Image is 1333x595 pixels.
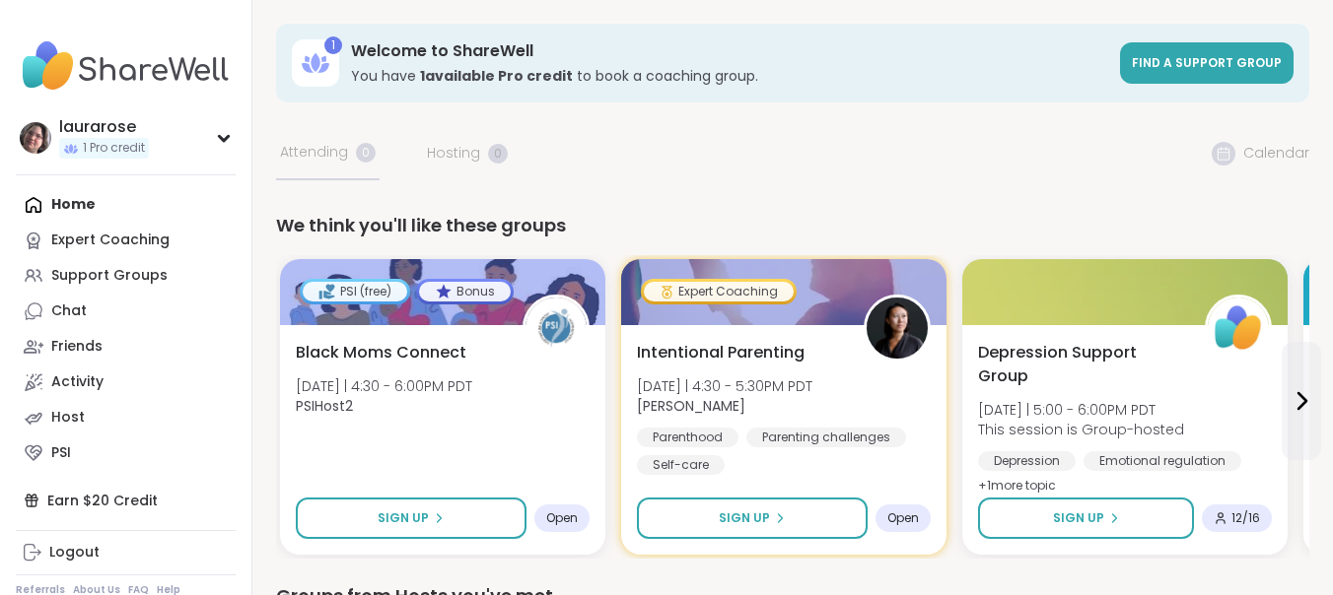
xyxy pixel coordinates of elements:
[59,116,149,138] div: laurarose
[746,428,906,447] div: Parenting challenges
[51,337,103,357] div: Friends
[420,66,573,86] b: 1 available Pro credit
[887,510,919,526] span: Open
[296,341,466,364] span: Black Moms Connect
[16,364,236,400] a: Activity
[296,396,353,416] b: PSIHost2
[303,282,407,301] div: PSI (free)
[51,301,87,321] div: Chat
[51,408,85,428] div: Host
[1120,42,1294,84] a: Find a support group
[16,329,236,364] a: Friends
[1053,509,1104,527] span: Sign Up
[16,32,236,100] img: ShareWell Nav Logo
[51,372,104,392] div: Activity
[637,396,745,416] b: [PERSON_NAME]
[719,509,770,527] span: Sign Up
[16,435,236,471] a: PSI
[351,66,1108,86] h3: You have to book a coaching group.
[978,400,1184,420] span: [DATE] | 5:00 - 6:00PM PDT
[637,341,805,364] span: Intentional Parenting
[16,258,236,294] a: Support Groups
[978,341,1183,388] span: Depression Support Group
[637,428,738,447] div: Parenthood
[51,443,71,463] div: PSI
[1208,297,1269,359] img: ShareWell
[16,294,236,329] a: Chat
[51,231,170,250] div: Expert Coaching
[637,376,812,396] span: [DATE] | 4:30 - 5:30PM PDT
[378,509,429,527] span: Sign Up
[867,297,928,359] img: Natasha
[1084,451,1241,471] div: Emotional regulation
[296,376,472,396] span: [DATE] | 4:30 - 6:00PM PDT
[637,455,725,475] div: Self-care
[1231,510,1260,526] span: 12 / 16
[20,122,51,154] img: laurarose
[644,282,794,301] div: Expert Coaching
[1132,54,1282,71] span: Find a support group
[16,483,236,518] div: Earn $20 Credit
[276,212,1309,239] div: We think you'll like these groups
[16,535,236,570] a: Logout
[526,297,587,359] img: PSIHost2
[637,497,868,539] button: Sign Up
[546,510,578,526] span: Open
[16,400,236,435] a: Host
[16,223,236,258] a: Expert Coaching
[324,36,342,54] div: 1
[978,451,1076,471] div: Depression
[49,543,100,562] div: Logout
[351,40,1108,62] h3: Welcome to ShareWell
[51,266,168,286] div: Support Groups
[978,497,1194,539] button: Sign Up
[296,497,526,539] button: Sign Up
[83,140,145,157] span: 1 Pro credit
[419,282,511,301] div: Bonus
[978,420,1184,439] span: This session is Group-hosted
